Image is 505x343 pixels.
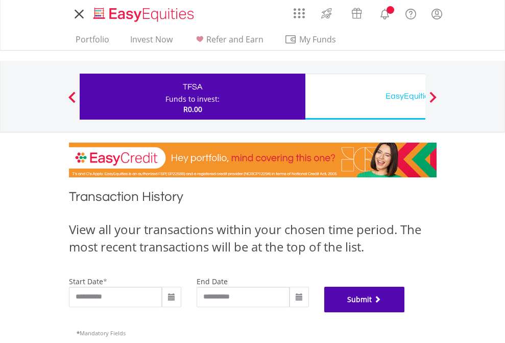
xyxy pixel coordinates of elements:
[69,277,103,286] label: start date
[324,287,405,312] button: Submit
[189,34,268,50] a: Refer and Earn
[71,34,113,50] a: Portfolio
[77,329,126,337] span: Mandatory Fields
[398,3,424,23] a: FAQ's and Support
[126,34,177,50] a: Invest Now
[342,3,372,21] a: Vouchers
[69,188,437,211] h1: Transaction History
[69,143,437,177] img: EasyCredit Promotion Banner
[294,8,305,19] img: grid-menu-icon.svg
[165,94,220,104] div: Funds to invest:
[183,104,202,114] span: R0.00
[287,3,311,19] a: AppsGrid
[69,221,437,256] div: View all your transactions within your chosen time period. The most recent transactions will be a...
[91,6,198,23] img: EasyEquities_Logo.png
[62,97,82,107] button: Previous
[89,3,198,23] a: Home page
[206,34,263,45] span: Refer and Earn
[348,5,365,21] img: vouchers-v2.svg
[423,97,443,107] button: Next
[284,33,351,46] span: My Funds
[318,5,335,21] img: thrive-v2.svg
[86,80,299,94] div: TFSA
[197,277,228,286] label: end date
[424,3,450,25] a: My Profile
[372,3,398,23] a: Notifications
